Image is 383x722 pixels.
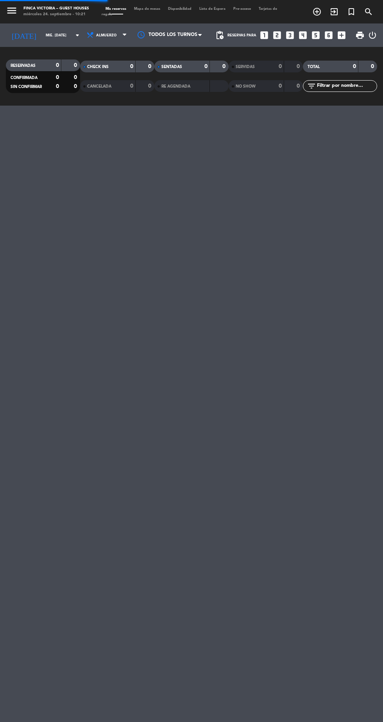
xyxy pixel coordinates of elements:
span: RE AGENDADA [161,84,190,88]
strong: 0 [74,75,79,80]
strong: 0 [148,64,153,69]
strong: 0 [204,64,208,69]
span: Almuerzo [96,33,116,38]
i: looks_two [272,30,282,40]
strong: 0 [371,64,376,69]
div: FINCA VICTORIA – GUEST HOUSES [23,6,89,12]
span: CONFIRMADA [11,76,38,80]
span: pending_actions [215,31,224,40]
i: looks_5 [311,30,321,40]
span: SIN CONFIRMAR [11,85,42,89]
div: miércoles 24. septiembre - 10:21 [23,12,89,18]
i: looks_6 [324,30,334,40]
span: RESERVADAS [11,64,36,68]
i: looks_one [259,30,269,40]
span: Mapa de mesas [130,7,164,11]
i: filter_list [307,81,316,91]
strong: 0 [222,64,227,69]
span: Reservas para [227,33,256,38]
i: add_circle_outline [312,7,322,16]
strong: 0 [297,83,301,89]
i: turned_in_not [347,7,356,16]
span: CHECK INS [87,65,109,69]
span: Mis reservas [102,7,130,11]
strong: 0 [279,83,282,89]
i: exit_to_app [329,7,339,16]
input: Filtrar por nombre... [316,82,377,90]
strong: 0 [74,63,79,68]
span: SENTADAS [161,65,182,69]
strong: 0 [56,75,59,80]
div: LOG OUT [368,23,377,47]
span: NO SHOW [236,84,256,88]
i: looks_4 [298,30,308,40]
i: arrow_drop_down [73,31,82,40]
strong: 0 [130,83,133,89]
strong: 0 [130,64,133,69]
strong: 0 [56,84,59,89]
span: Lista de Espera [195,7,229,11]
i: [DATE] [6,27,42,43]
span: Pre-acceso [229,7,255,11]
span: Disponibilidad [164,7,195,11]
button: menu [6,5,18,18]
span: TOTAL [308,65,320,69]
span: SERVIDAS [236,65,255,69]
span: print [355,31,365,40]
strong: 0 [353,64,356,69]
i: menu [6,5,18,16]
i: search [364,7,373,16]
strong: 0 [74,84,79,89]
strong: 0 [148,83,153,89]
i: power_settings_new [368,31,377,40]
i: looks_3 [285,30,295,40]
strong: 0 [297,64,301,69]
strong: 0 [56,63,59,68]
span: CANCELADA [87,84,111,88]
i: add_box [336,30,347,40]
strong: 0 [279,64,282,69]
